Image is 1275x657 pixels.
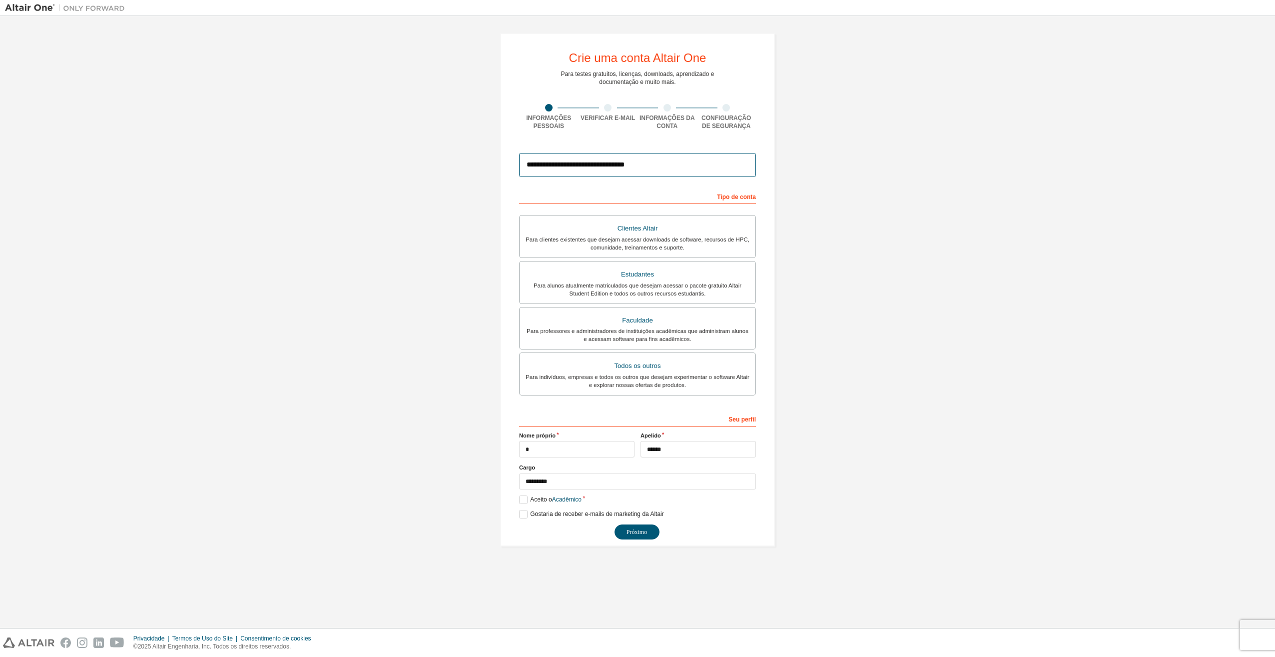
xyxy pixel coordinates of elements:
[526,373,749,389] div: Para indivíduos, empresas e todos os outros que desejam experimentar o software Altair e explorar...
[637,114,697,130] div: Informações da conta
[519,431,635,439] label: Nome próprio
[526,267,749,281] div: Estudantes
[526,281,749,297] div: Para alunos atualmente matriculados que desejam acessar o pacote gratuito Altair Student Edition ...
[133,642,317,651] p: ©
[569,52,706,64] div: Crie uma conta Altair One
[552,496,582,503] a: Acadêmico
[526,313,749,327] div: Faculdade
[519,463,756,471] label: Cargo
[519,410,756,426] div: Seu perfil
[5,3,130,13] img: Altair Um
[519,114,579,130] div: Informações pessoais
[110,637,124,648] img: youtube.svg
[526,359,749,373] div: Todos os outros
[526,235,749,251] div: Para clientes existentes que desejam acessar downloads de software, recursos de HPC, comunidade, ...
[138,643,291,650] font: 2025 Altair Engenharia, Inc. Todos os direitos reservados.
[519,495,582,504] label: Aceito o
[93,637,104,648] img: linkedin.svg
[579,114,638,122] div: Verificar e-mail
[240,634,317,642] div: Consentimento de cookies
[561,70,714,86] div: Para testes gratuitos, licenças, downloads, aprendizado e documentação e muito mais.
[172,634,241,642] div: Termos de Uso do Site
[77,637,87,648] img: instagram.svg
[615,524,659,539] button: Próximo
[697,114,756,130] div: Configuração de segurança
[60,637,71,648] img: facebook.svg
[519,188,756,204] div: Tipo de conta
[526,221,749,235] div: Clientes Altair
[640,431,756,439] label: Apelido
[526,327,749,343] div: Para professores e administradores de instituições acadêmicas que administram alunos e acessam so...
[519,510,664,518] label: Gostaria de receber e-mails de marketing da Altair
[133,634,172,642] div: Privacidade
[3,637,54,648] img: altair_logo.svg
